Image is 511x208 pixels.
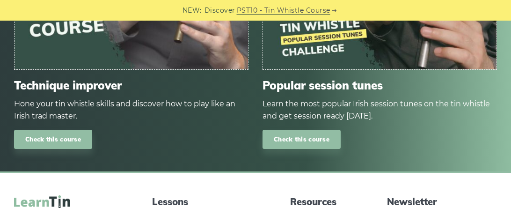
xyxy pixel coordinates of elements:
[14,98,248,122] div: Hone your tin whistle skills and discover how to play like an Irish trad master.
[14,130,92,149] a: Check this course
[263,130,341,149] a: Check this course
[14,79,248,92] span: Technique improver
[263,98,497,122] div: Learn the most popular Irish session tunes on the tin whistle and get session ready [DATE].
[182,5,202,16] span: NEW:
[263,79,497,92] span: Popular session tunes
[204,5,235,16] span: Discover
[237,5,330,16] a: PST10 - Tin Whistle Course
